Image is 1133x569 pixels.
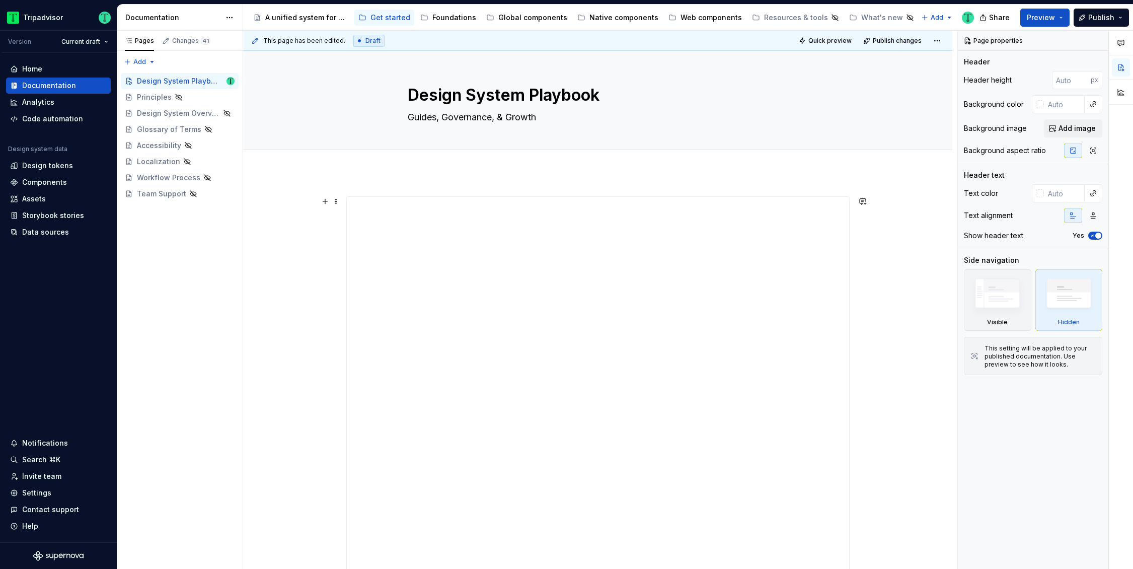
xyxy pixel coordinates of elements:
span: 41 [201,37,210,45]
div: Changes [172,37,210,45]
a: Assets [6,191,111,207]
button: Share [974,9,1016,27]
p: px [1091,76,1098,84]
div: Documentation [22,81,76,91]
a: Foundations [416,10,480,26]
button: Publish [1074,9,1129,27]
div: Design system data [8,145,67,153]
span: Add [133,58,146,66]
img: Thomas Dittmer [226,77,235,85]
img: Thomas Dittmer [99,12,111,24]
div: Code automation [22,114,83,124]
a: Design System Overview [121,105,239,121]
button: Current draft [57,35,113,49]
div: Visible [964,269,1031,331]
button: Quick preview [796,34,856,48]
a: Native components [573,10,662,26]
a: Documentation [6,78,111,94]
div: Side navigation [964,255,1019,265]
div: Header [964,57,990,67]
div: Text color [964,188,998,198]
svg: Supernova Logo [33,551,84,561]
span: Preview [1027,13,1055,23]
a: Design System PlaybookThomas Dittmer [121,73,239,89]
span: Quick preview [808,37,852,45]
span: Draft [365,37,381,45]
div: Design System Playbook [137,76,220,86]
button: Add [918,11,956,25]
a: Design tokens [6,158,111,174]
div: Resources & tools [764,13,828,23]
a: Accessibility [121,137,239,154]
span: This page has been edited. [263,37,345,45]
div: Analytics [22,97,54,107]
a: Team Support [121,186,239,202]
div: Version [8,38,31,46]
button: Add image [1044,119,1102,137]
img: Thomas Dittmer [962,12,974,24]
textarea: Guides, Governance, & Growth [406,109,786,125]
div: Hidden [1058,318,1080,326]
div: Web components [681,13,742,23]
div: Settings [22,488,51,498]
button: Help [6,518,111,534]
div: Design tokens [22,161,73,171]
div: Accessibility [137,140,181,151]
div: Documentation [125,13,220,23]
input: Auto [1044,95,1085,113]
a: Code automation [6,111,111,127]
div: Invite team [22,471,61,481]
div: Principles [137,92,172,102]
a: Glossary of Terms [121,121,239,137]
textarea: Design System Playbook [406,83,786,107]
div: Design System Overview [137,108,220,118]
div: Background color [964,99,1024,109]
a: Principles [121,89,239,105]
div: Workflow Process [137,173,200,183]
div: Show header text [964,231,1023,241]
div: Assets [22,194,46,204]
input: Auto [1052,71,1091,89]
a: Components [6,174,111,190]
a: Global components [482,10,571,26]
a: Invite team [6,468,111,484]
a: Home [6,61,111,77]
a: What's new [845,10,918,26]
button: Contact support [6,502,111,518]
div: Hidden [1035,269,1103,331]
span: Publish changes [873,37,922,45]
a: Resources & tools [748,10,843,26]
div: Tripadvisor [23,13,63,23]
div: Storybook stories [22,210,84,221]
div: Text alignment [964,210,1013,221]
div: A unified system for every journey. [265,13,348,23]
div: Foundations [432,13,476,23]
a: Workflow Process [121,170,239,186]
input: Auto [1044,184,1085,202]
div: Localization [137,157,180,167]
a: A unified system for every journey. [249,10,352,26]
div: Data sources [22,227,69,237]
div: Pages [125,37,154,45]
span: Publish [1088,13,1114,23]
div: This setting will be applied to your published documentation. Use preview to see how it looks. [985,344,1096,369]
button: Notifications [6,435,111,451]
div: Native components [589,13,658,23]
div: Contact support [22,505,79,515]
div: Visible [987,318,1008,326]
a: Data sources [6,224,111,240]
div: Page tree [121,73,239,202]
a: Settings [6,485,111,501]
button: Preview [1020,9,1070,27]
div: Get started [370,13,410,23]
div: Help [22,521,38,531]
button: Publish changes [860,34,926,48]
div: Background image [964,123,1027,133]
div: Home [22,64,42,74]
div: Components [22,177,67,187]
a: Storybook stories [6,207,111,224]
div: Search ⌘K [22,455,60,465]
span: Add image [1059,123,1096,133]
div: Header text [964,170,1005,180]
